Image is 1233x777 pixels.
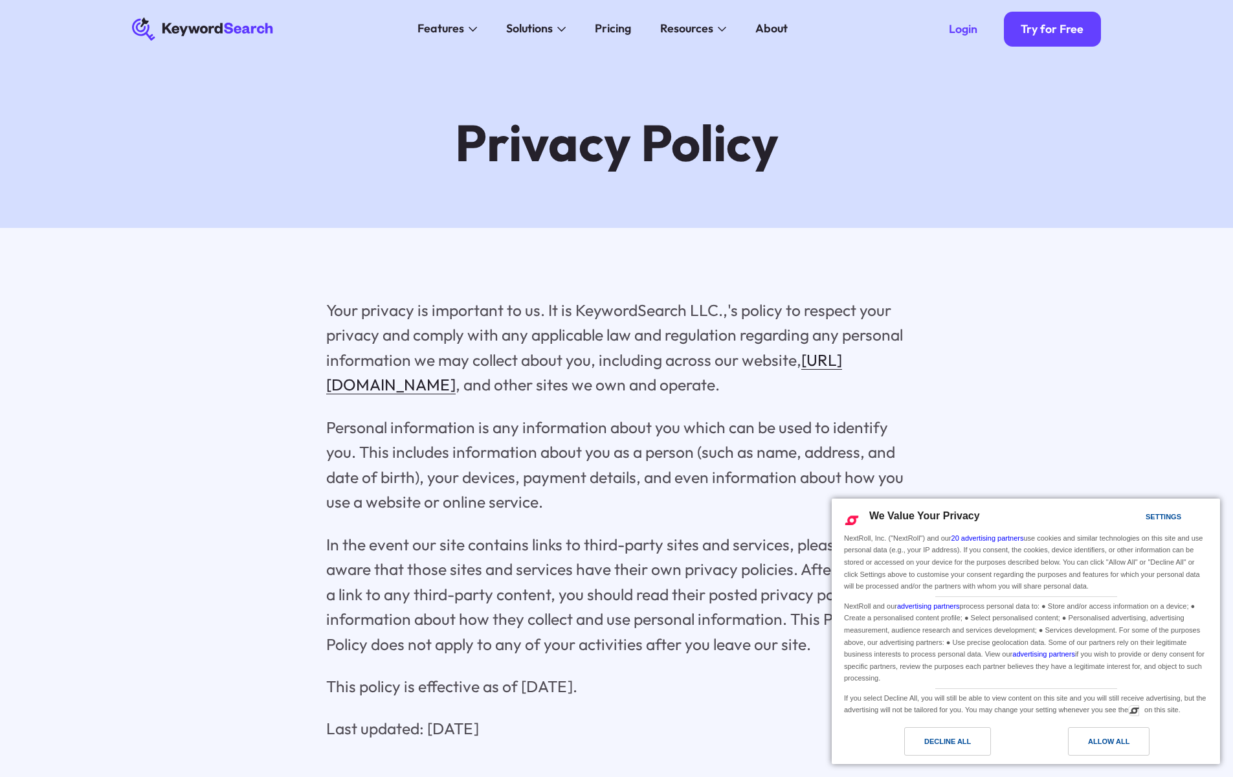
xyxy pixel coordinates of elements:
div: Try for Free [1021,22,1083,36]
a: Decline All [839,727,1026,762]
p: Personal information is any information about you which can be used to identify you. This include... [326,415,907,515]
div: NextRoll, Inc. ("NextRoll") and our use cookies and similar technologies on this site and use per... [841,531,1210,594]
h1: Privacy Policy [455,116,779,170]
div: Allow All [1088,734,1129,749]
a: Login [931,12,995,47]
a: advertising partners [897,602,960,610]
span: We Value Your Privacy [869,510,980,521]
div: Login [949,22,977,36]
a: Pricing [586,17,640,41]
div: About [755,20,788,38]
div: Solutions [506,20,553,38]
a: About [747,17,797,41]
p: Your privacy is important to us. It is KeywordSearch LLC.,'s policy to respect your privacy and c... [326,298,907,398]
a: 20 advertising partners [951,534,1024,542]
div: Resources [660,20,713,38]
p: This policy is effective as of [DATE]. [326,674,907,699]
div: NextRoll and our process personal data to: ● Store and/or access information on a device; ● Creat... [841,597,1210,686]
a: Try for Free [1004,12,1102,47]
p: Last updated: [DATE] [326,716,907,741]
div: Settings [1146,510,1181,524]
div: Pricing [595,20,631,38]
div: Features [417,20,464,38]
p: In the event our site contains links to third-party sites and services, please be aware that thos... [326,532,907,657]
div: If you select Decline All, you will still be able to view content on this site and you will still... [841,689,1210,717]
a: advertising partners [1012,650,1075,658]
div: Decline All [924,734,971,749]
a: Settings [1123,506,1154,530]
a: Allow All [1026,727,1212,762]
